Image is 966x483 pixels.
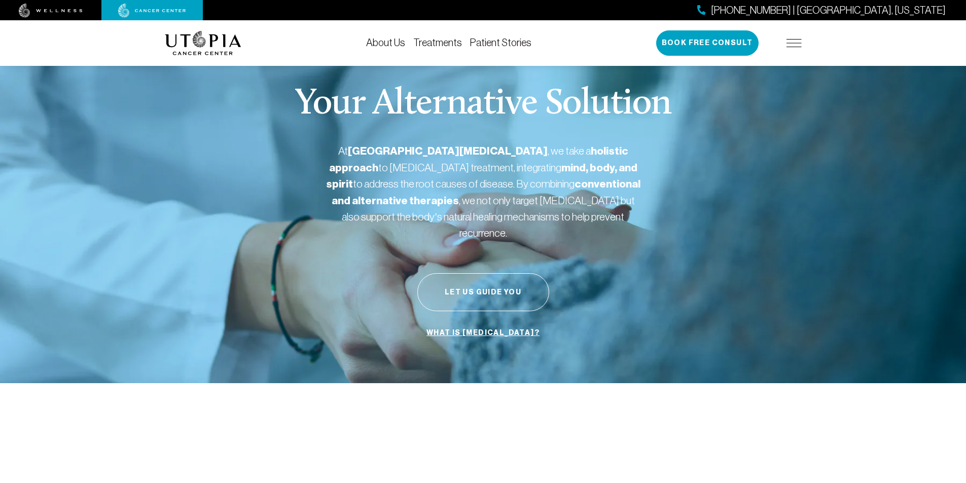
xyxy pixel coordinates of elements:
[424,323,542,343] a: What is [MEDICAL_DATA]?
[656,30,759,56] button: Book Free Consult
[332,177,640,207] strong: conventional and alternative therapies
[697,3,946,18] a: [PHONE_NUMBER] | [GEOGRAPHIC_DATA], [US_STATE]
[417,273,549,311] button: Let Us Guide You
[470,37,531,48] a: Patient Stories
[711,3,946,18] span: [PHONE_NUMBER] | [GEOGRAPHIC_DATA], [US_STATE]
[366,37,405,48] a: About Us
[165,31,241,55] img: logo
[413,37,462,48] a: Treatments
[326,143,640,241] p: At , we take a to [MEDICAL_DATA] treatment, integrating to address the root causes of disease. By...
[329,144,628,174] strong: holistic approach
[295,86,671,123] p: Your Alternative Solution
[19,4,83,18] img: wellness
[786,39,802,47] img: icon-hamburger
[118,4,186,18] img: cancer center
[348,144,548,158] strong: [GEOGRAPHIC_DATA][MEDICAL_DATA]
